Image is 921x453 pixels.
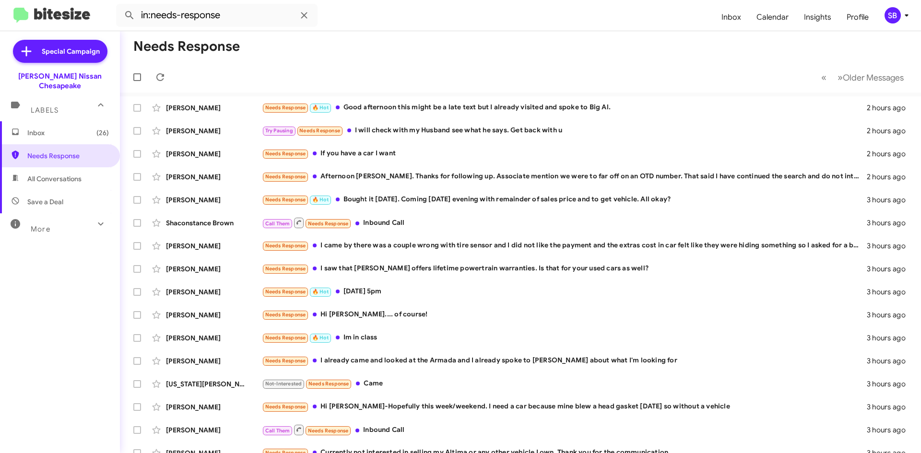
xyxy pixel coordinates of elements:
span: Needs Response [265,358,306,364]
span: Needs Response [265,151,306,157]
div: 3 hours ago [867,356,913,366]
span: All Conversations [27,174,82,184]
span: Needs Response [265,174,306,180]
div: Inbound Call [262,424,867,436]
span: Needs Response [27,151,109,161]
span: 🔥 Hot [312,289,329,295]
div: 3 hours ago [867,287,913,297]
span: « [821,71,827,83]
a: Inbox [714,3,749,31]
button: SB [876,7,910,23]
span: Special Campaign [42,46,100,56]
nav: Page navigation example [816,68,909,87]
div: 3 hours ago [867,379,913,389]
div: Afternoon [PERSON_NAME]. Thanks for following up. Associate mention we were to far off on an OTD ... [262,171,867,182]
div: [PERSON_NAME] [166,310,262,320]
span: Save a Deal [27,197,63,207]
span: Needs Response [265,404,306,410]
a: Calendar [749,3,796,31]
span: 🔥 Hot [312,335,329,341]
span: Needs Response [265,312,306,318]
span: Older Messages [843,72,904,83]
div: Hi [PERSON_NAME].... of course! [262,309,867,320]
div: 3 hours ago [867,264,913,274]
div: [PERSON_NAME] [166,149,262,159]
div: 3 hours ago [867,425,913,435]
div: 2 hours ago [867,103,913,113]
div: 3 hours ago [867,402,913,412]
div: [PERSON_NAME] [166,264,262,274]
div: 3 hours ago [867,195,913,205]
div: 2 hours ago [867,149,913,159]
div: Hi [PERSON_NAME]-Hopefully this week/weekend. I need a car because mine blew a head gasket [DATE]... [262,401,867,412]
div: Bought it [DATE]. Coming [DATE] evening with remainder of sales price and to get vehicle. All okay? [262,194,867,205]
div: Im in class [262,332,867,343]
a: Special Campaign [13,40,107,63]
div: 3 hours ago [867,333,913,343]
span: 🔥 Hot [312,197,329,203]
div: [DATE] 5pm [262,286,867,297]
span: Labels [31,106,59,115]
div: [PERSON_NAME] [166,172,262,182]
div: If you have a car I want [262,148,867,159]
div: I already came and looked at the Armada and I already spoke to [PERSON_NAME] about what I'm looki... [262,355,867,366]
span: Needs Response [265,335,306,341]
div: [PERSON_NAME] [166,195,262,205]
div: I will check with my Husband see what he says. Get back with u [262,125,867,136]
div: I saw that [PERSON_NAME] offers lifetime powertrain warranties. Is that for your used cars as well? [262,263,867,274]
div: 2 hours ago [867,126,913,136]
span: Needs Response [265,266,306,272]
div: Came [262,378,867,389]
div: [PERSON_NAME] [166,103,262,113]
span: Needs Response [308,221,349,227]
span: Needs Response [299,128,340,134]
span: Not-Interested [265,381,302,387]
span: Needs Response [308,381,349,387]
div: [US_STATE][PERSON_NAME] [166,379,262,389]
div: 3 hours ago [867,241,913,251]
div: [PERSON_NAME] [166,241,262,251]
span: Needs Response [265,197,306,203]
h1: Needs Response [133,39,240,54]
a: Insights [796,3,839,31]
a: Profile [839,3,876,31]
div: [PERSON_NAME] [166,425,262,435]
span: Needs Response [265,105,306,111]
div: 2 hours ago [867,172,913,182]
span: » [838,71,843,83]
span: Try Pausing [265,128,293,134]
div: Shaconstance Brown [166,218,262,228]
span: More [31,225,50,233]
div: 3 hours ago [867,310,913,320]
div: Inbound Call [262,217,867,229]
div: [PERSON_NAME] [166,333,262,343]
span: (26) [96,128,109,138]
div: 3 hours ago [867,218,913,228]
span: Needs Response [265,289,306,295]
button: Previous [815,68,832,87]
button: Next [832,68,909,87]
span: Needs Response [308,428,349,434]
div: [PERSON_NAME] [166,402,262,412]
div: Good afternoon this might be a late text but I already visited and spoke to Big Al. [262,102,867,113]
input: Search [116,4,318,27]
span: Call Them [265,428,290,434]
span: Inbox [27,128,109,138]
div: [PERSON_NAME] [166,356,262,366]
span: 🔥 Hot [312,105,329,111]
span: Call Them [265,221,290,227]
div: I came by there was a couple wrong with tire sensor and I did not like the payment and the extras... [262,240,867,251]
div: [PERSON_NAME] [166,126,262,136]
div: [PERSON_NAME] [166,287,262,297]
span: Needs Response [265,243,306,249]
div: SB [885,7,901,23]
